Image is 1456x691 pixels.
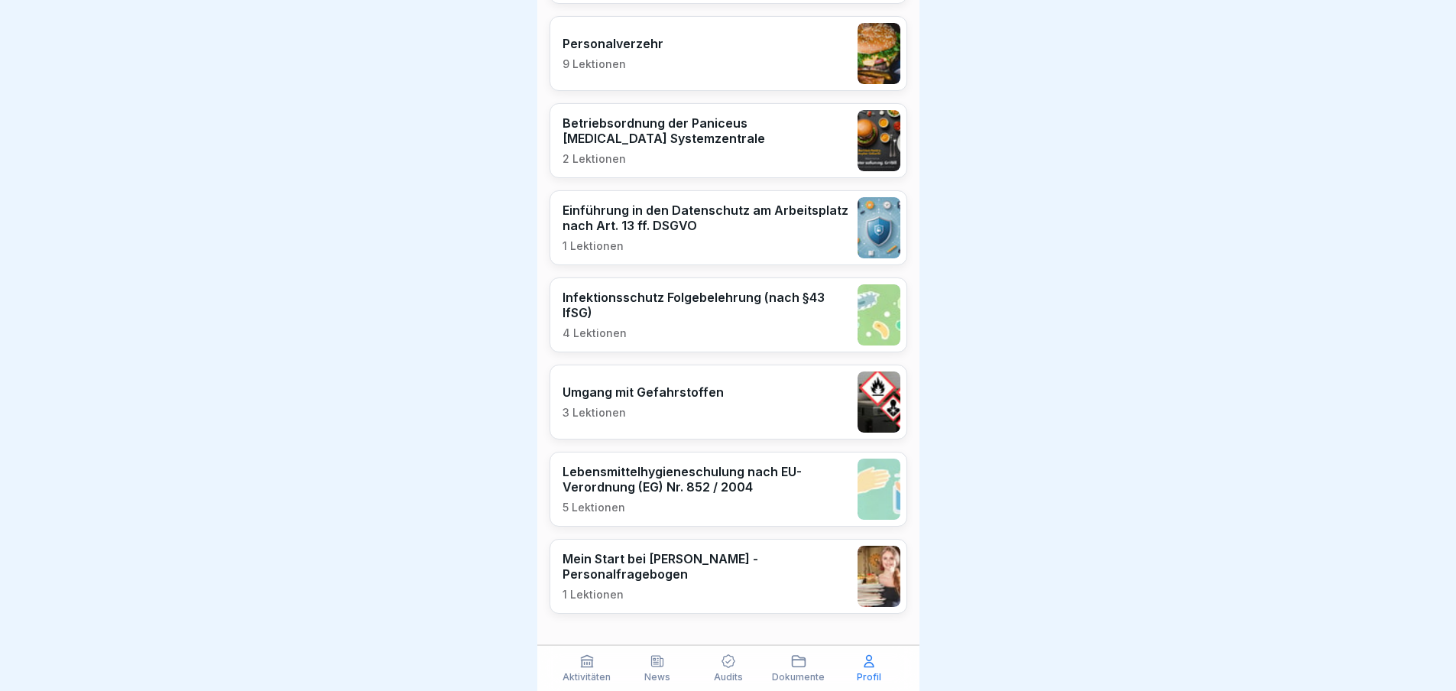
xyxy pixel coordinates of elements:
[563,115,850,146] p: Betriebsordnung der Paniceus [MEDICAL_DATA] Systemzentrale
[563,57,663,71] p: 9 Lektionen
[563,406,724,420] p: 3 Lektionen
[858,371,900,433] img: ro33qf0i8ndaw7nkfv0stvse.png
[772,672,825,683] p: Dokumente
[563,326,850,340] p: 4 Lektionen
[563,588,850,602] p: 1 Lektionen
[857,672,881,683] p: Profil
[858,284,900,345] img: tgff07aey9ahi6f4hltuk21p.png
[563,551,850,582] p: Mein Start bei [PERSON_NAME] - Personalfragebogen
[550,365,907,440] a: Umgang mit Gefahrstoffen3 Lektionen
[563,290,850,320] p: Infektionsschutz Folgebelehrung (nach §43 IfSG)
[563,36,663,51] p: Personalverzehr
[563,152,850,166] p: 2 Lektionen
[858,546,900,607] img: aaay8cu0h1hwaqqp9269xjan.png
[563,672,611,683] p: Aktivitäten
[644,672,670,683] p: News
[858,23,900,84] img: zd24spwykzjjw3u1wcd2ptki.png
[563,239,850,253] p: 1 Lektionen
[550,452,907,527] a: Lebensmittelhygieneschulung nach EU-Verordnung (EG) Nr. 852 / 20045 Lektionen
[550,16,907,91] a: Personalverzehr9 Lektionen
[858,110,900,171] img: erelp9ks1mghlbfzfpgfvnw0.png
[563,203,850,233] p: Einführung in den Datenschutz am Arbeitsplatz nach Art. 13 ff. DSGVO
[563,464,850,495] p: Lebensmittelhygieneschulung nach EU-Verordnung (EG) Nr. 852 / 2004
[563,501,850,514] p: 5 Lektionen
[550,277,907,352] a: Infektionsschutz Folgebelehrung (nach §43 IfSG)4 Lektionen
[858,459,900,520] img: gxsnf7ygjsfsmxd96jxi4ufn.png
[550,190,907,265] a: Einführung in den Datenschutz am Arbeitsplatz nach Art. 13 ff. DSGVO1 Lektionen
[550,103,907,178] a: Betriebsordnung der Paniceus [MEDICAL_DATA] Systemzentrale2 Lektionen
[858,197,900,258] img: x7xa5977llyo53hf30kzdyol.png
[563,384,724,400] p: Umgang mit Gefahrstoffen
[714,672,743,683] p: Audits
[550,539,907,614] a: Mein Start bei [PERSON_NAME] - Personalfragebogen1 Lektionen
